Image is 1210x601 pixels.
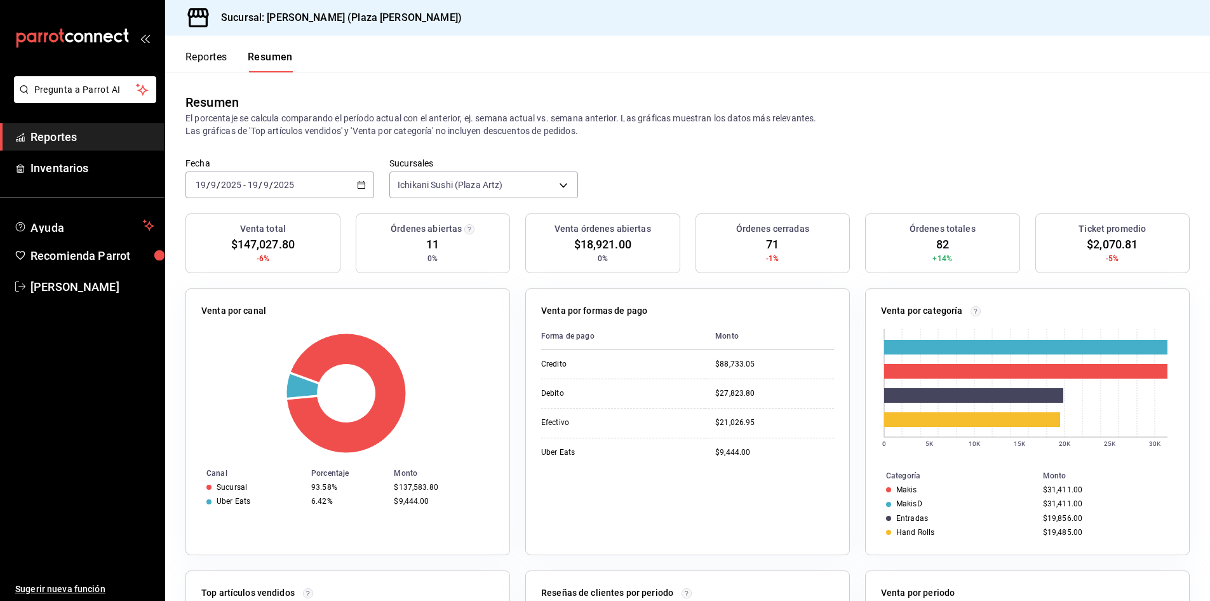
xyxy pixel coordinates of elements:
[394,497,489,506] div: $9,444.00
[882,440,886,447] text: 0
[1043,528,1169,537] div: $19,485.00
[598,253,608,264] span: 0%
[426,236,439,253] span: 11
[1059,440,1071,447] text: 20K
[389,466,509,480] th: Monto
[257,253,269,264] span: -6%
[910,222,976,236] h3: Órdenes totales
[247,180,259,190] input: --
[243,180,246,190] span: -
[185,112,1190,137] p: El porcentaje se calcula comparando el período actual con el anterior, ej. semana actual vs. sema...
[240,222,286,236] h3: Venta total
[1043,514,1169,523] div: $19,856.00
[30,128,154,145] span: Reportes
[201,586,295,600] p: Top artículos vendidos
[391,222,462,236] h3: Órdenes abiertas
[217,180,220,190] span: /
[1014,440,1026,447] text: 15K
[715,359,834,370] div: $88,733.05
[217,497,250,506] div: Uber Eats
[1043,499,1169,508] div: $31,411.00
[389,159,578,168] label: Sucursales
[217,483,247,492] div: Sucursal
[14,76,156,103] button: Pregunta a Parrot AI
[766,236,779,253] span: 71
[541,323,705,350] th: Forma de pago
[1038,469,1189,483] th: Monto
[1087,236,1138,253] span: $2,070.81
[1104,440,1116,447] text: 25K
[881,304,963,318] p: Venta por categoría
[969,440,981,447] text: 10K
[1149,440,1161,447] text: 30K
[541,447,668,458] div: Uber Eats
[30,247,154,264] span: Recomienda Parrot
[541,304,647,318] p: Venta por formas de pago
[715,388,834,399] div: $27,823.80
[30,278,154,295] span: [PERSON_NAME]
[574,236,631,253] span: $18,921.00
[398,179,503,191] span: Ichikani Sushi (Plaza Artz)
[185,51,293,72] div: navigation tabs
[896,499,922,508] div: MakisD
[311,483,384,492] div: 93.58%
[715,447,834,458] div: $9,444.00
[273,180,295,190] input: ----
[231,236,295,253] span: $147,027.80
[541,417,668,428] div: Efectivo
[541,359,668,370] div: Credito
[210,180,217,190] input: --
[1079,222,1146,236] h3: Ticket promedio
[541,586,673,600] p: Reseñas de clientes por periodo
[9,92,156,105] a: Pregunta a Parrot AI
[140,33,150,43] button: open_drawer_menu
[30,159,154,177] span: Inventarios
[896,485,917,494] div: Makis
[186,466,306,480] th: Canal
[306,466,389,480] th: Porcentaje
[541,388,668,399] div: Debito
[311,497,384,506] div: 6.42%
[555,222,651,236] h3: Venta órdenes abiertas
[1043,485,1169,494] div: $31,411.00
[896,528,934,537] div: Hand Rolls
[185,51,227,72] button: Reportes
[30,218,138,233] span: Ayuda
[936,236,949,253] span: 82
[248,51,293,72] button: Resumen
[715,417,834,428] div: $21,026.95
[34,83,137,97] span: Pregunta a Parrot AI
[220,180,242,190] input: ----
[866,469,1038,483] th: Categoría
[1106,253,1119,264] span: -5%
[185,93,239,112] div: Resumen
[259,180,262,190] span: /
[15,583,154,596] span: Sugerir nueva función
[932,253,952,264] span: +14%
[705,323,834,350] th: Monto
[206,180,210,190] span: /
[263,180,269,190] input: --
[185,159,374,168] label: Fecha
[394,483,489,492] div: $137,583.80
[427,253,438,264] span: 0%
[269,180,273,190] span: /
[211,10,462,25] h3: Sucursal: [PERSON_NAME] (Plaza [PERSON_NAME])
[881,586,955,600] p: Venta por periodo
[766,253,779,264] span: -1%
[195,180,206,190] input: --
[896,514,928,523] div: Entradas
[925,440,934,447] text: 5K
[201,304,266,318] p: Venta por canal
[736,222,809,236] h3: Órdenes cerradas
